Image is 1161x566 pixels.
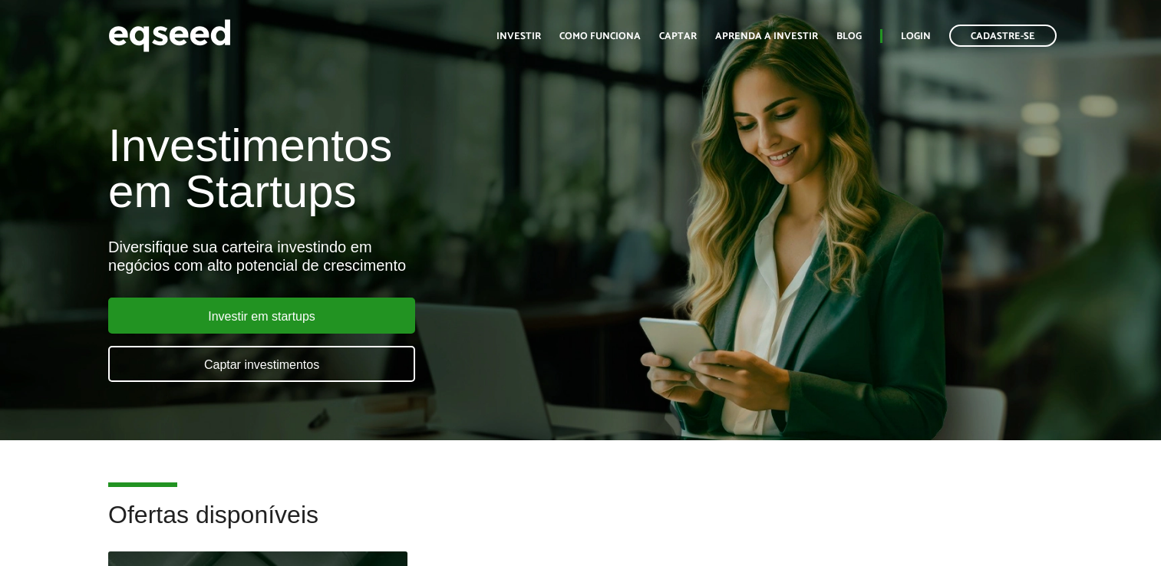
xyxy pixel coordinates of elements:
a: Blog [836,31,862,41]
div: Diversifique sua carteira investindo em negócios com alto potencial de crescimento [108,238,666,275]
a: Login [901,31,931,41]
a: Captar [659,31,697,41]
h1: Investimentos em Startups [108,123,666,215]
a: Aprenda a investir [715,31,818,41]
a: Investir [496,31,541,41]
h2: Ofertas disponíveis [108,502,1053,551]
a: Cadastre-se [949,25,1057,47]
a: Captar investimentos [108,346,415,382]
a: Como funciona [559,31,641,41]
a: Investir em startups [108,298,415,334]
img: EqSeed [108,15,231,56]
